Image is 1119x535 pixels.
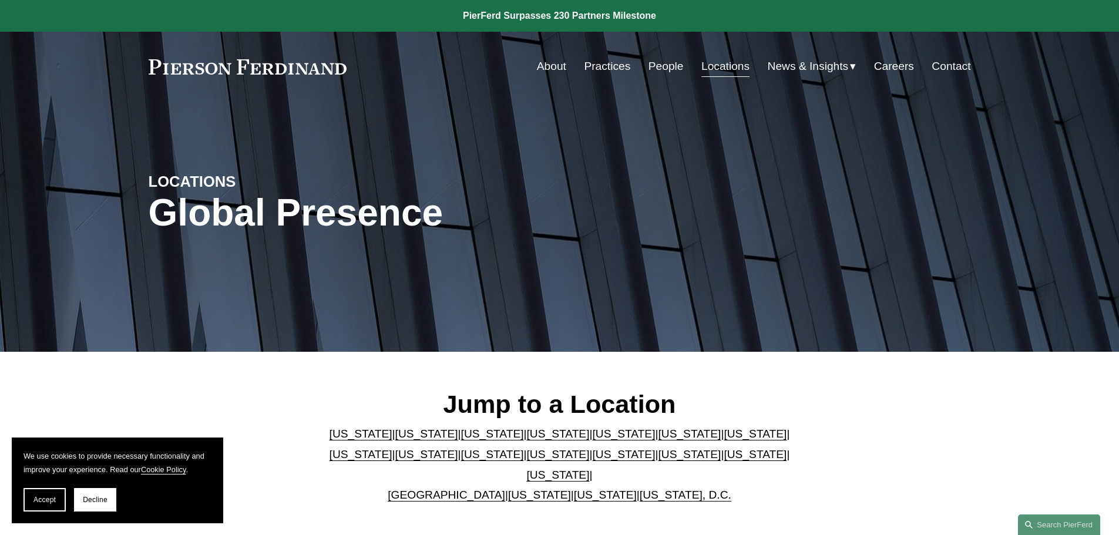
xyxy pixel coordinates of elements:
a: [US_STATE] [527,448,590,460]
a: [US_STATE] [527,469,590,481]
a: Practices [584,55,630,78]
a: [US_STATE] [658,448,721,460]
a: [US_STATE] [658,428,721,440]
button: Accept [23,488,66,512]
a: Search this site [1018,514,1100,535]
a: [US_STATE] [395,448,458,460]
span: News & Insights [768,56,849,77]
section: Cookie banner [12,438,223,523]
a: [US_STATE] [527,428,590,440]
a: [US_STATE] [461,448,524,460]
h4: LOCATIONS [149,172,354,191]
a: [US_STATE] [592,428,655,440]
a: People [648,55,684,78]
a: folder dropdown [768,55,856,78]
a: Locations [701,55,750,78]
span: Decline [83,496,107,504]
a: Contact [932,55,970,78]
h2: Jump to a Location [320,389,799,419]
a: [US_STATE] [724,448,787,460]
a: [US_STATE] [508,489,571,501]
a: Careers [874,55,914,78]
a: [US_STATE] [574,489,637,501]
a: [US_STATE] [395,428,458,440]
a: [US_STATE] [724,428,787,440]
h1: Global Presence [149,191,697,234]
span: Accept [33,496,56,504]
a: [US_STATE] [330,428,392,440]
button: Decline [74,488,116,512]
a: [US_STATE] [330,448,392,460]
a: [US_STATE], D.C. [640,489,731,501]
p: We use cookies to provide necessary functionality and improve your experience. Read our . [23,449,211,476]
a: Cookie Policy [141,465,186,474]
a: About [537,55,566,78]
a: [US_STATE] [592,448,655,460]
a: [GEOGRAPHIC_DATA] [388,489,505,501]
p: | | | | | | | | | | | | | | | | | | [320,424,799,505]
a: [US_STATE] [461,428,524,440]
